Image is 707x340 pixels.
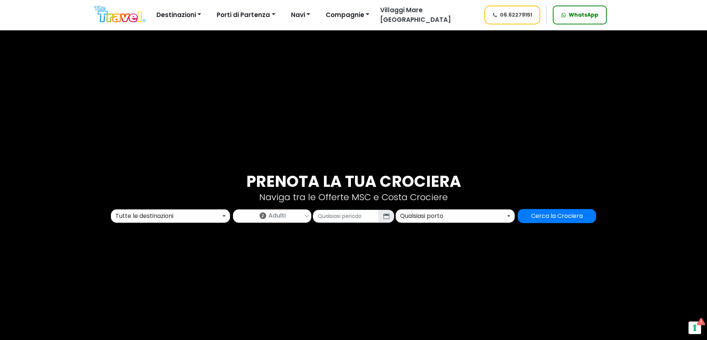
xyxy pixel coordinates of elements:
button: Porti di Partenza [212,8,280,23]
span: WhatsApp [569,11,598,19]
button: Qualsiasi porto [396,209,515,223]
span: Adulti [268,211,286,220]
button: Tutte le destinazioni [111,209,230,223]
a: 2Adulti [233,210,311,220]
button: Navi [286,8,315,23]
a: 06.62279151 [484,6,541,24]
span: 06.62279151 [500,11,532,19]
a: WhatsApp [553,6,607,24]
input: Qualsiasi periodo [313,210,379,223]
p: Naviga tra le Offerte MSC e Costa Crociere [115,191,592,203]
button: Destinazioni [152,8,206,23]
h3: Prenota la tua crociera [115,172,592,191]
a: Villaggi Mare [GEOGRAPHIC_DATA] [374,6,477,24]
img: Logo The Travel [94,6,146,23]
span: 2 [260,212,266,219]
div: Qualsiasi porto [400,212,506,221]
div: Tutte le destinazioni [115,212,221,221]
input: Cerca la Crociera [518,209,596,223]
span: Villaggi Mare [GEOGRAPHIC_DATA] [380,6,451,24]
button: Compagnie [321,8,374,23]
